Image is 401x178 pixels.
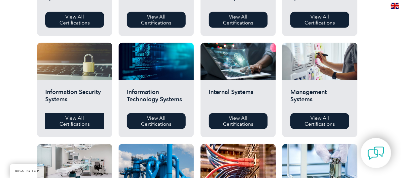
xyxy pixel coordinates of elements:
[127,113,186,129] a: View All Certifications
[10,164,44,178] a: BACK TO TOP
[209,88,268,108] h2: Internal Systems
[391,3,399,9] img: en
[45,113,104,129] a: View All Certifications
[290,113,349,129] a: View All Certifications
[290,88,349,108] h2: Management Systems
[368,145,384,161] img: contact-chat.png
[45,12,104,28] a: View All Certifications
[127,12,186,28] a: View All Certifications
[45,88,104,108] h2: Information Security Systems
[209,12,268,28] a: View All Certifications
[127,88,186,108] h2: Information Technology Systems
[290,12,349,28] a: View All Certifications
[209,113,268,129] a: View All Certifications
